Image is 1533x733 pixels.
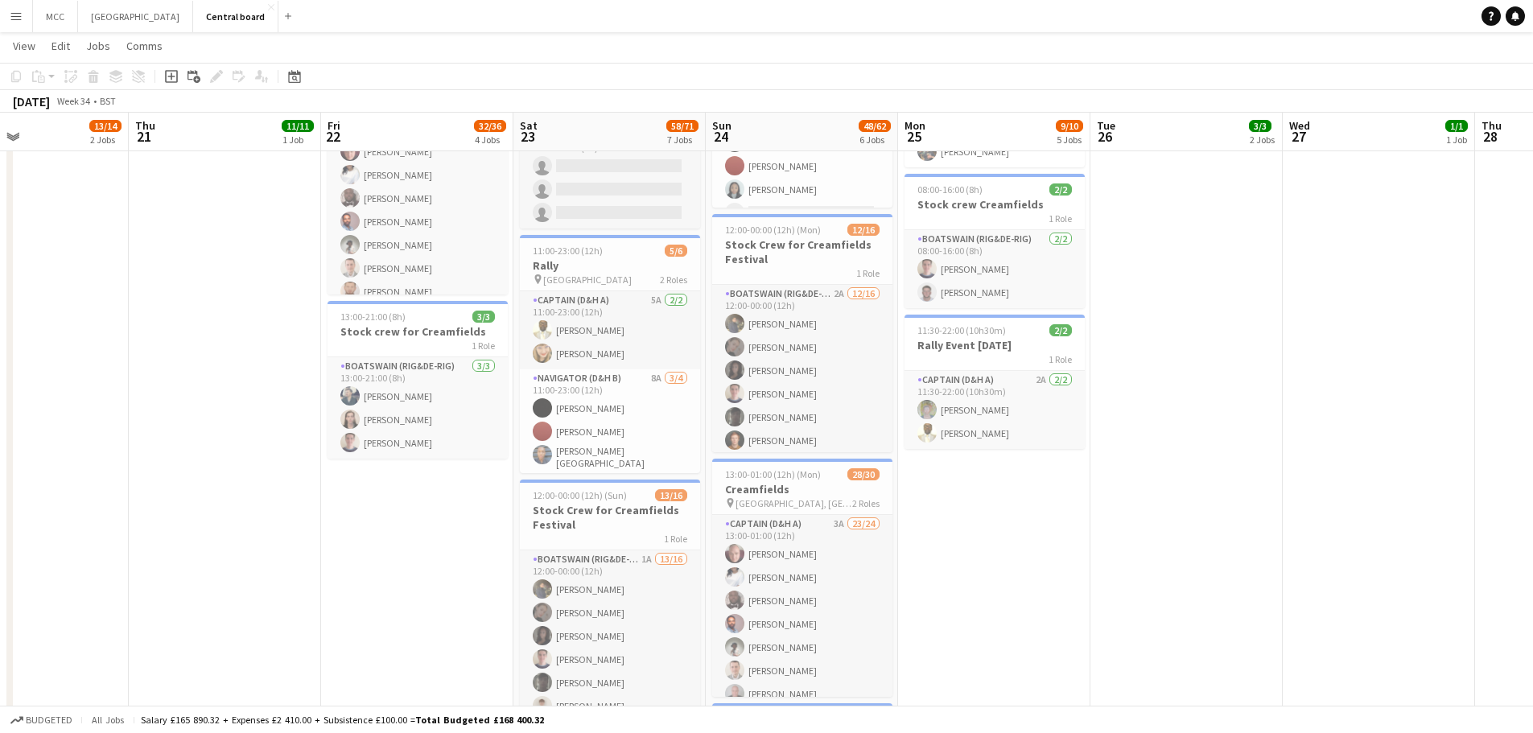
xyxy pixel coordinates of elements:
[905,197,1085,212] h3: Stock crew Creamfields
[8,711,75,729] button: Budgeted
[712,214,892,452] app-job-card: 12:00-00:00 (12h) (Mon)12/16Stock Crew for Creamfields Festival1 RoleBoatswain (rig&de-rig)2A12/1...
[666,120,699,132] span: 58/71
[472,311,495,323] span: 3/3
[328,118,340,133] span: Fri
[90,134,121,146] div: 2 Jobs
[712,237,892,266] h3: Stock Crew for Creamfields Festival
[847,224,880,236] span: 12/16
[905,230,1085,308] app-card-role: Boatswain (rig&de-rig)2/208:00-16:00 (8h)[PERSON_NAME][PERSON_NAME]
[1445,120,1468,132] span: 1/1
[52,39,70,53] span: Edit
[725,468,821,480] span: 13:00-01:00 (12h) (Mon)
[141,714,544,726] div: Salary £165 890.32 + Expenses £2 410.00 + Subsistence £100.00 =
[520,127,700,229] app-card-role: Boatswain (rig&de-rig)0/308:00-16:00 (8h)
[533,245,603,257] span: 11:00-23:00 (12h)
[712,104,892,252] app-card-role: Navigator (D&H B)8A3/511:00-23:00 (12h)[PERSON_NAME][PERSON_NAME][PERSON_NAME]
[89,714,127,726] span: All jobs
[1056,120,1083,132] span: 9/10
[135,118,155,133] span: Thu
[26,714,72,726] span: Budgeted
[533,489,627,501] span: 12:00-00:00 (12h) (Sun)
[120,35,169,56] a: Comms
[655,489,687,501] span: 13/16
[520,480,700,718] app-job-card: 12:00-00:00 (12h) (Sun)13/16Stock Crew for Creamfields Festival1 RoleBoatswain (rig&de-rig)1A13/1...
[847,468,880,480] span: 28/30
[520,291,700,369] app-card-role: Captain (D&H A)5A2/211:00-23:00 (12h)[PERSON_NAME][PERSON_NAME]
[725,224,821,236] span: 12:00-00:00 (12h) (Mon)
[543,274,632,286] span: [GEOGRAPHIC_DATA]
[1049,183,1072,196] span: 2/2
[667,134,698,146] div: 7 Jobs
[660,274,687,286] span: 2 Roles
[1049,353,1072,365] span: 1 Role
[736,497,852,509] span: [GEOGRAPHIC_DATA], [GEOGRAPHIC_DATA]
[1287,127,1310,146] span: 27
[1049,324,1072,336] span: 2/2
[664,533,687,545] span: 1 Role
[710,127,731,146] span: 24
[517,127,538,146] span: 23
[1249,120,1271,132] span: 3/3
[13,93,50,109] div: [DATE]
[126,39,163,53] span: Comms
[712,285,892,690] app-card-role: Boatswain (rig&de-rig)2A12/1612:00-00:00 (12h)[PERSON_NAME][PERSON_NAME][PERSON_NAME][PERSON_NAME...
[905,315,1085,449] app-job-card: 11:30-22:00 (10h30m)2/2Rally Event [DATE]1 RoleCaptain (D&H A)2A2/211:30-22:00 (10h30m)[PERSON_NA...
[100,95,116,107] div: BST
[856,267,880,279] span: 1 Role
[53,95,93,107] span: Week 34
[328,324,508,339] h3: Stock crew for Creamfields
[80,35,117,56] a: Jobs
[859,120,891,132] span: 48/62
[520,258,700,273] h3: Rally
[1446,134,1467,146] div: 1 Job
[917,183,983,196] span: 08:00-16:00 (8h)
[520,118,538,133] span: Sat
[193,1,278,32] button: Central board
[6,35,42,56] a: View
[852,497,880,509] span: 2 Roles
[1057,134,1082,146] div: 5 Jobs
[712,459,892,697] app-job-card: 13:00-01:00 (12h) (Mon)28/30Creamfields [GEOGRAPHIC_DATA], [GEOGRAPHIC_DATA]2 RolesCaptain (D&H A...
[1250,134,1275,146] div: 2 Jobs
[905,174,1085,308] app-job-card: 08:00-16:00 (8h)2/2Stock crew Creamfields1 RoleBoatswain (rig&de-rig)2/208:00-16:00 (8h)[PERSON_N...
[902,127,925,146] span: 25
[665,245,687,257] span: 5/6
[328,357,508,459] app-card-role: Boatswain (rig&de-rig)3/313:00-21:00 (8h)[PERSON_NAME][PERSON_NAME][PERSON_NAME]
[1479,127,1502,146] span: 28
[905,371,1085,449] app-card-role: Captain (D&H A)2A2/211:30-22:00 (10h30m)[PERSON_NAME][PERSON_NAME]
[89,120,122,132] span: 13/14
[328,301,508,459] app-job-card: 13:00-21:00 (8h)3/3Stock crew for Creamfields1 RoleBoatswain (rig&de-rig)3/313:00-21:00 (8h)[PERS...
[415,714,544,726] span: Total Budgeted £168 400.32
[282,134,313,146] div: 1 Job
[328,56,508,294] div: 13:00-01:00 (12h) (Sat)26/28Creamfields [GEOGRAPHIC_DATA], [GEOGRAPHIC_DATA]2 RolesCaptain (D&H A...
[13,39,35,53] span: View
[1097,118,1115,133] span: Tue
[340,311,406,323] span: 13:00-21:00 (8h)
[520,503,700,532] h3: Stock Crew for Creamfields Festival
[325,127,340,146] span: 22
[1289,118,1310,133] span: Wed
[78,1,193,32] button: [GEOGRAPHIC_DATA]
[520,369,700,499] app-card-role: Navigator (D&H B)8A3/411:00-23:00 (12h)[PERSON_NAME][PERSON_NAME][PERSON_NAME][GEOGRAPHIC_DATA]
[86,39,110,53] span: Jobs
[475,134,505,146] div: 4 Jobs
[712,118,731,133] span: Sun
[917,324,1006,336] span: 11:30-22:00 (10h30m)
[1049,212,1072,224] span: 1 Role
[905,338,1085,352] h3: Rally Event [DATE]
[133,127,155,146] span: 21
[859,134,890,146] div: 6 Jobs
[1094,127,1115,146] span: 26
[520,235,700,473] div: 11:00-23:00 (12h)5/6Rally [GEOGRAPHIC_DATA]2 RolesCaptain (D&H A)5A2/211:00-23:00 (12h)[PERSON_NA...
[1481,118,1502,133] span: Thu
[33,1,78,32] button: MCC
[905,118,925,133] span: Mon
[712,482,892,496] h3: Creamfields
[282,120,314,132] span: 11/11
